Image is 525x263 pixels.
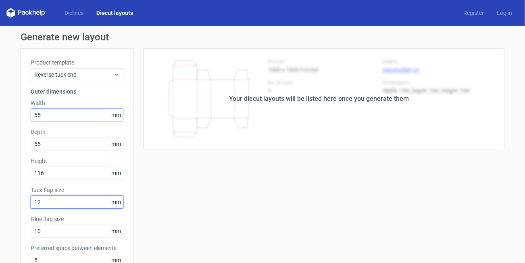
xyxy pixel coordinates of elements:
label: Product template [31,58,123,67]
label: Tuck flap size [31,186,123,194]
a: Dielines [58,9,90,17]
span: mm [109,196,123,208]
div: Your diecut layouts will be listed here once you generate them [229,94,409,104]
h3: Outer dimensions [31,88,123,96]
label: Depth [31,128,123,136]
a: Diecut layouts [90,9,140,17]
label: Width [31,99,123,107]
label: Preferred space between elements [31,244,123,252]
label: Height [31,157,123,165]
h1: Generate new layout [21,32,504,42]
a: Log in [490,9,519,17]
a: Register [457,9,490,17]
span: mm [109,167,123,179]
span: Reverse tuck end [34,71,114,79]
span: mm [109,225,123,237]
label: Glue flap size [31,215,123,223]
span: mm [109,109,123,121]
span: mm [109,138,123,150]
